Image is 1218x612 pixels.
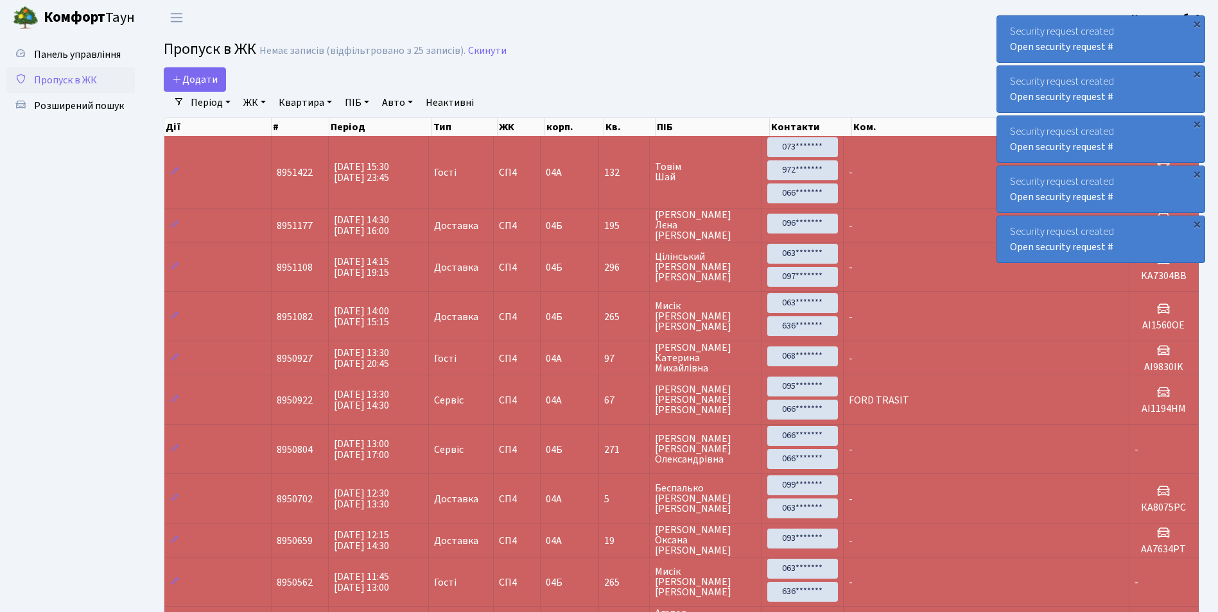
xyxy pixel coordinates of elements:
[655,251,756,282] span: Цілінський [PERSON_NAME] [PERSON_NAME]
[655,210,756,241] span: [PERSON_NAME] Лєна [PERSON_NAME]
[1190,217,1203,230] div: ×
[849,166,853,180] span: -
[334,387,389,412] span: [DATE] 13:30 [DATE] 14:30
[6,93,135,119] a: Розширений пошук
[334,160,389,185] span: [DATE] 15:30 [DATE] 23:45
[277,534,313,548] span: 8950659
[997,116,1205,162] div: Security request created
[499,262,535,273] span: СП4
[434,312,478,322] span: Доставка
[434,395,464,405] span: Сервіс
[277,492,313,506] span: 8950702
[499,536,535,546] span: СП4
[274,92,337,114] a: Квартира
[770,118,852,136] th: Контакти
[334,346,389,371] span: [DATE] 13:30 [DATE] 20:45
[1135,575,1138,590] span: -
[272,118,330,136] th: #
[545,118,604,136] th: корп.
[604,536,643,546] span: 19
[1135,403,1193,415] h5: АІ1194НМ
[186,92,236,114] a: Період
[655,566,756,597] span: Мисік [PERSON_NAME] [PERSON_NAME]
[655,525,756,556] span: [PERSON_NAME] Оксана [PERSON_NAME]
[546,166,562,180] span: 04А
[34,99,124,113] span: Розширений пошук
[44,7,105,28] b: Комфорт
[1010,240,1113,254] a: Open security request #
[499,312,535,322] span: СП4
[604,312,643,322] span: 265
[277,393,313,407] span: 8950922
[604,395,643,405] span: 67
[604,167,643,178] span: 132
[604,577,643,588] span: 265
[1010,190,1113,204] a: Open security request #
[604,221,643,231] span: 195
[852,118,1128,136] th: Ком.
[421,92,479,114] a: Неактивні
[546,352,562,366] span: 04А
[340,92,374,114] a: ПІБ
[1135,502,1193,514] h5: КА8075РС
[434,262,478,273] span: Доставка
[499,395,535,405] span: СП4
[434,353,457,364] span: Гості
[1190,167,1203,180] div: ×
[604,445,643,455] span: 271
[434,494,478,504] span: Доставка
[34,73,97,87] span: Пропуск в ЖК
[849,393,909,407] span: FORD TRASIT
[546,219,562,233] span: 04Б
[997,16,1205,62] div: Security request created
[849,260,853,275] span: -
[334,570,389,595] span: [DATE] 11:45 [DATE] 13:00
[434,445,464,455] span: Сервіс
[277,575,313,590] span: 8950562
[655,483,756,514] span: Беспалько [PERSON_NAME] [PERSON_NAME]
[334,437,389,462] span: [DATE] 13:00 [DATE] 17:00
[6,67,135,93] a: Пропуск в ЖК
[164,38,256,60] span: Пропуск в ЖК
[849,575,853,590] span: -
[1135,543,1193,556] h5: АА7634РТ
[997,166,1205,212] div: Security request created
[849,492,853,506] span: -
[434,577,457,588] span: Гості
[604,353,643,364] span: 97
[432,118,498,136] th: Тип
[1010,90,1113,104] a: Open security request #
[546,393,562,407] span: 04А
[334,486,389,511] span: [DATE] 12:30 [DATE] 13:30
[377,92,418,114] a: Авто
[172,72,218,87] span: Додати
[277,352,313,366] span: 8950927
[997,216,1205,262] div: Security request created
[499,353,535,364] span: СП4
[546,443,562,457] span: 04Б
[499,494,535,504] span: СП4
[1135,361,1193,373] h5: AI9830IK
[164,118,272,136] th: Дії
[161,7,193,28] button: Переключити навігацію
[655,343,756,373] span: [PERSON_NAME] Катерина Михайлівна
[334,255,389,280] span: [DATE] 14:15 [DATE] 19:15
[546,492,562,506] span: 04А
[655,301,756,332] span: Мисік [PERSON_NAME] [PERSON_NAME]
[1131,10,1203,26] a: Консьєрж б. 4.
[329,118,431,136] th: Період
[277,166,313,180] span: 8951422
[334,304,389,329] span: [DATE] 14:00 [DATE] 15:15
[655,434,756,464] span: [PERSON_NAME] [PERSON_NAME] Олександрівна
[849,219,853,233] span: -
[1135,270,1193,282] h5: KA7304BB
[655,384,756,415] span: [PERSON_NAME] [PERSON_NAME] [PERSON_NAME]
[604,118,656,136] th: Кв.
[334,528,389,553] span: [DATE] 12:15 [DATE] 14:30
[277,219,313,233] span: 8951177
[238,92,271,114] a: ЖК
[468,45,507,57] a: Скинути
[1010,140,1113,154] a: Open security request #
[434,167,457,178] span: Гості
[1135,319,1193,332] h5: АІ1560ОЕ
